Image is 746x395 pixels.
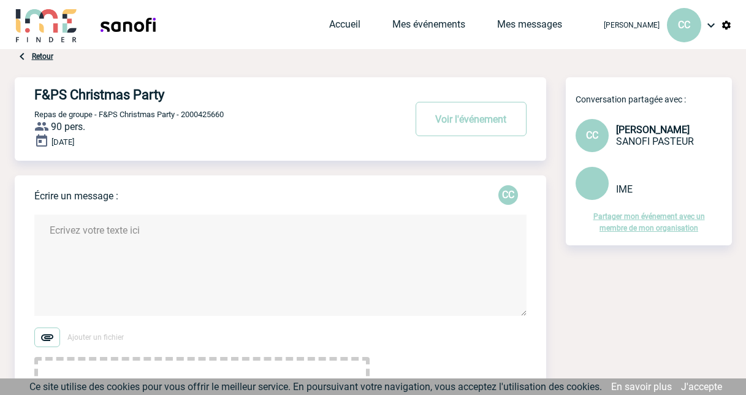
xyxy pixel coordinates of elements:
button: Voir l'événement [416,102,527,136]
div: Cécile CANNARD [498,185,518,205]
a: En savoir plus [611,381,672,393]
p: Conversation partagée avec : [576,94,732,104]
span: Ce site utilise des cookies pour vous offrir le meilleur service. En poursuivant votre navigation... [29,381,602,393]
a: Mes événements [392,18,465,36]
img: IME-Finder [15,7,78,42]
span: CC [678,19,690,31]
span: CC [586,129,598,141]
h4: F&PS Christmas Party [34,87,368,102]
a: Retour [32,52,53,61]
span: [PERSON_NAME] [604,21,660,29]
a: Accueil [329,18,360,36]
a: Mes messages [497,18,562,36]
span: IME [616,183,633,195]
span: SANOFI PASTEUR [616,136,694,147]
span: Repas de groupe - F&PS Christmas Party - 2000425660 [34,110,224,119]
a: Partager mon événement avec un membre de mon organisation [593,212,705,232]
span: [DATE] [51,137,74,147]
p: Écrire un message : [34,190,118,202]
span: [PERSON_NAME] [616,124,690,136]
span: 90 pers. [51,121,85,132]
span: Ajouter un fichier [67,333,124,342]
p: CC [498,185,518,205]
a: J'accepte [681,381,722,393]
